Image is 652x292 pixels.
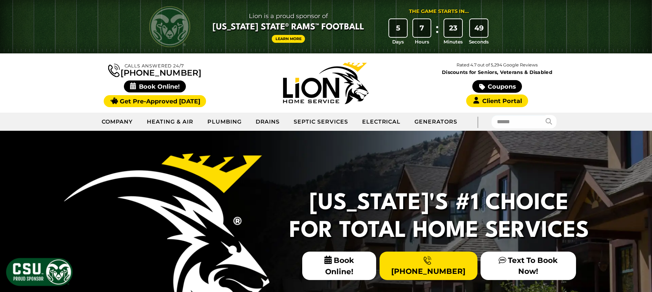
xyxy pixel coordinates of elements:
span: Discounts for Seniors, Veterans & Disabled [413,70,581,75]
span: Lion is a proud sponsor of [213,11,364,22]
span: Seconds [469,38,489,45]
span: Minutes [444,38,463,45]
a: Drains [249,113,287,130]
div: The Game Starts in... [409,8,469,15]
img: Lion Home Service [283,62,369,104]
a: Client Portal [466,94,528,107]
a: [PHONE_NUMBER] [108,62,201,77]
img: CSU Sponsor Badge [5,257,74,287]
a: Generators [408,113,464,130]
a: Electrical [355,113,408,130]
div: 7 [413,19,431,37]
div: : [434,19,440,46]
div: | [464,113,491,131]
span: Hours [415,38,429,45]
a: Learn More [272,35,305,43]
a: Company [95,113,140,130]
p: Rated 4.7 out of 5,294 Google Reviews [411,61,583,69]
div: 5 [389,19,407,37]
div: 49 [470,19,488,37]
img: CSU Rams logo [149,6,190,47]
a: Plumbing [201,113,249,130]
a: Heating & Air [140,113,200,130]
span: Days [392,38,404,45]
a: Get Pre-Approved [DATE] [104,95,206,107]
h2: [US_STATE]'s #1 Choice For Total Home Services [285,190,593,245]
a: [PHONE_NUMBER] [380,252,477,280]
a: Text To Book Now! [481,252,576,280]
a: Septic Services [287,113,355,130]
span: [US_STATE] State® Rams™ Football [213,22,364,33]
span: Book Online! [124,80,186,92]
div: 23 [444,19,462,37]
a: Coupons [472,80,522,93]
span: Book Online! [302,252,376,280]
